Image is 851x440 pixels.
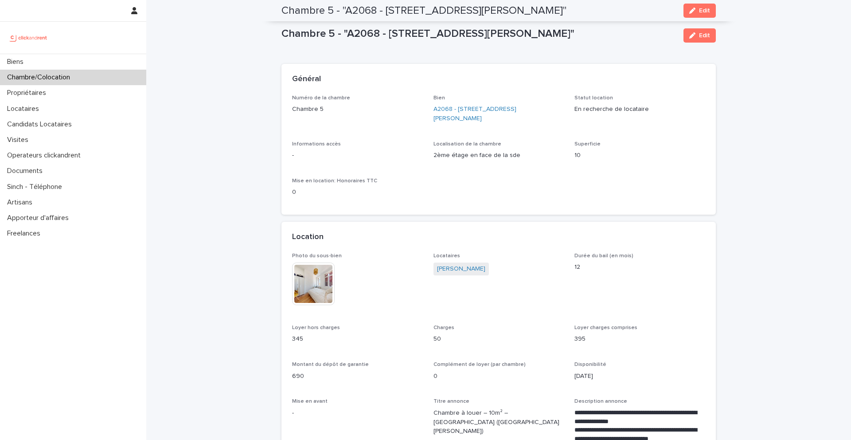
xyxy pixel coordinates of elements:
[683,28,716,43] button: Edit
[4,120,79,129] p: Candidats Locataires
[574,334,705,344] p: 395
[433,334,564,344] p: 50
[281,27,676,40] p: Chambre 5 - "A2068 - [STREET_ADDRESS][PERSON_NAME]"
[281,4,566,17] h2: Chambre 5 - "A2068 - [STREET_ADDRESS][PERSON_NAME]"
[292,232,324,242] h2: Location
[433,372,564,381] p: 0
[292,95,350,101] span: Numéro de la chambre
[4,151,88,160] p: Operateurs clickandrent
[433,105,564,123] a: A2068 - [STREET_ADDRESS][PERSON_NAME]
[292,151,423,160] p: -
[4,73,77,82] p: Chambre/Colocation
[683,4,716,18] button: Edit
[4,167,50,175] p: Documents
[4,229,47,238] p: Freelances
[574,372,705,381] p: [DATE]
[7,29,50,47] img: UCB0brd3T0yccxBKYDjQ
[292,399,328,404] span: Mise en avant
[292,75,321,84] h2: Général
[699,8,710,14] span: Edit
[292,409,423,418] p: -
[4,183,69,191] p: Sinch - Téléphone
[292,334,423,344] p: 345
[574,263,705,272] p: 12
[433,325,454,330] span: Charges
[433,95,445,101] span: Bien
[292,105,423,114] p: Chambre 5
[4,58,31,66] p: Biens
[574,253,633,259] span: Durée du bail (en mois)
[433,253,460,259] span: Locataires
[574,399,627,404] span: Description annonce
[433,151,564,160] p: 2ème étage en face de la sde
[292,178,377,184] span: Mise en location: Honoraires TTC
[4,89,53,97] p: Propriétaires
[433,399,469,404] span: Titre annonce
[4,105,46,113] p: Locataires
[4,214,76,222] p: Apporteur d'affaires
[292,325,340,330] span: Loyer hors charges
[699,32,710,39] span: Edit
[433,409,564,436] p: Chambre à louer – 10m² – [GEOGRAPHIC_DATA] ([GEOGRAPHIC_DATA][PERSON_NAME])
[292,372,423,381] p: 690
[4,198,39,207] p: Artisans
[574,95,613,101] span: Statut location
[437,264,485,274] a: [PERSON_NAME]
[574,105,705,114] p: En recherche de locataire
[292,253,342,259] span: Photo du sous-bien
[292,188,423,197] p: 0
[292,362,369,367] span: Montant du dépôt de garantie
[574,362,606,367] span: Disponibilité
[574,325,637,330] span: Loyer charges comprises
[433,141,501,147] span: Localisation de la chambre
[574,141,601,147] span: Superficie
[292,141,341,147] span: Informations accès
[574,151,705,160] p: 10
[4,136,35,144] p: Visites
[433,362,526,367] span: Complément de loyer (par chambre)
